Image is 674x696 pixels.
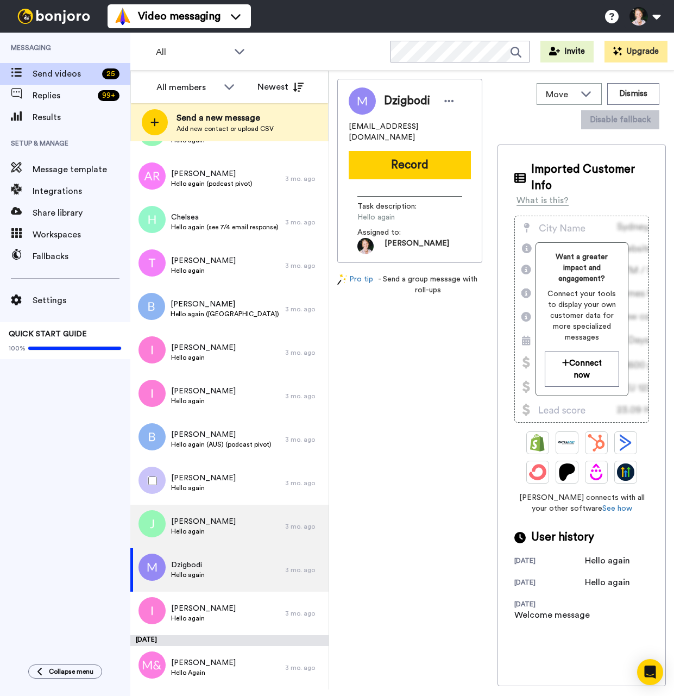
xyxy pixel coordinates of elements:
[138,380,166,407] img: i.png
[588,463,605,481] img: Drip
[285,392,323,400] div: 3 mo. ago
[98,90,119,101] div: 99 +
[138,206,166,233] img: h.png
[171,484,236,492] span: Hello again
[285,218,323,227] div: 3 mo. ago
[349,121,471,143] span: [EMAIL_ADDRESS][DOMAIN_NAME]
[138,162,166,190] img: ar.png
[514,578,585,589] div: [DATE]
[514,492,649,514] span: [PERSON_NAME] connects with all your other software
[171,603,236,614] span: [PERSON_NAME]
[138,510,166,537] img: j.png
[285,305,323,313] div: 3 mo. ago
[171,527,236,536] span: Hello again
[384,93,430,109] span: Dzigbodi
[33,67,98,80] span: Send videos
[171,657,236,668] span: [PERSON_NAME]
[285,566,323,574] div: 3 mo. ago
[637,659,663,685] div: Open Intercom Messenger
[337,274,482,296] div: - Send a group message with roll-ups
[285,174,323,183] div: 3 mo. ago
[385,238,449,254] span: [PERSON_NAME]
[33,250,130,263] span: Fallbacks
[357,201,433,212] span: Task description :
[171,353,236,362] span: Hello again
[285,261,323,270] div: 3 mo. ago
[13,9,95,24] img: bj-logo-header-white.svg
[514,600,585,609] div: [DATE]
[171,516,236,527] span: [PERSON_NAME]
[102,68,119,79] div: 25
[171,299,280,310] span: [PERSON_NAME]
[545,252,619,284] span: Want a greater impact and engagement?
[171,570,205,579] span: Hello again
[285,522,323,531] div: 3 mo. ago
[171,342,236,353] span: [PERSON_NAME]
[529,463,546,481] img: ConvertKit
[171,429,272,440] span: [PERSON_NAME]
[588,434,605,452] img: Hubspot
[514,609,590,622] div: Welcome message
[558,434,576,452] img: Ontraport
[285,609,323,618] div: 3 mo. ago
[177,111,274,124] span: Send a new message
[581,110,659,129] button: Disable fallback
[171,440,272,449] span: Hello again (AUS) (podcast pivot)
[585,554,639,567] div: Hello again
[516,194,569,207] div: What is this?
[171,223,279,231] span: Hello again (see 7/4 email response)
[9,330,87,338] span: QUICK START GUIDE
[138,597,166,624] img: i.png
[171,255,236,266] span: [PERSON_NAME]
[171,386,236,397] span: [PERSON_NAME]
[138,9,221,24] span: Video messaging
[171,179,253,188] span: Hello again (podcast pivot)
[138,336,166,363] img: i.png
[349,87,376,115] img: Image of Dzigbodi
[138,651,166,679] img: m&.png
[33,228,130,241] span: Workspaces
[171,397,236,405] span: Hello again
[33,111,130,124] span: Results
[349,151,471,179] button: Record
[531,161,649,194] span: Imported Customer Info
[602,505,632,512] a: See how
[49,667,93,676] span: Collapse menu
[585,576,639,589] div: Hello again
[540,41,594,62] button: Invite
[33,163,130,176] span: Message template
[531,529,594,545] span: User history
[171,473,236,484] span: [PERSON_NAME]
[357,212,461,223] span: Hello again
[545,352,619,387] button: Connect now
[33,89,93,102] span: Replies
[249,76,312,98] button: Newest
[514,556,585,567] div: [DATE]
[156,81,218,94] div: All members
[171,266,236,275] span: Hello again
[285,479,323,487] div: 3 mo. ago
[337,274,347,285] img: magic-wand.svg
[285,663,323,672] div: 3 mo. ago
[357,238,374,254] img: b3d945f2-f10e-4341-a9b4-f6e81cf8be4d-1611354539.jpg
[171,614,236,623] span: Hello again
[171,212,279,223] span: Chelsea
[33,294,130,307] span: Settings
[138,423,166,450] img: b.png
[617,434,634,452] img: ActiveCampaign
[33,206,130,220] span: Share library
[9,344,26,353] span: 100%
[114,8,131,25] img: vm-color.svg
[604,41,667,62] button: Upgrade
[357,227,433,238] span: Assigned to:
[558,463,576,481] img: Patreon
[138,293,165,320] img: b.png
[33,185,130,198] span: Integrations
[130,635,329,646] div: [DATE]
[156,46,229,59] span: All
[617,463,634,481] img: GoHighLevel
[28,664,102,679] button: Collapse menu
[285,435,323,444] div: 3 mo. ago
